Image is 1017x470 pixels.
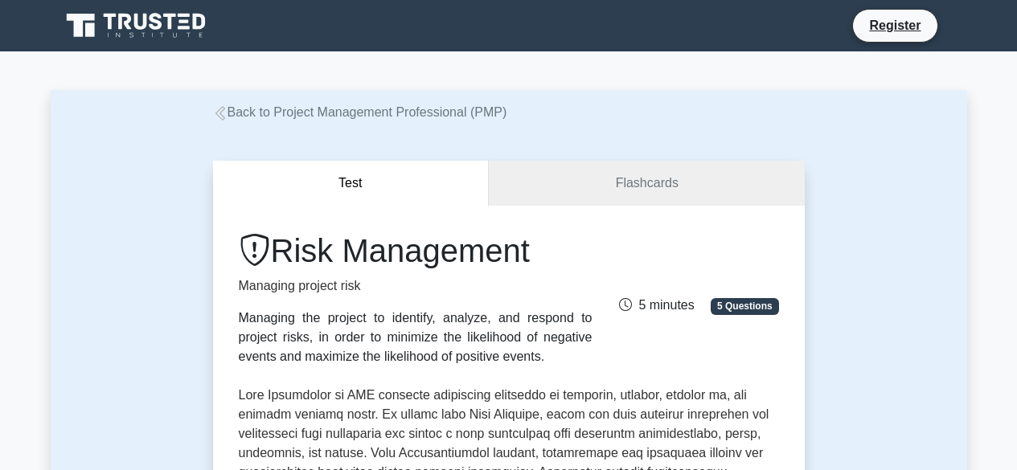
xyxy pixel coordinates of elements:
p: Managing project risk [239,276,593,296]
h1: Risk Management [239,231,593,270]
a: Flashcards [489,161,804,206]
a: Register [859,15,930,35]
span: 5 Questions [711,298,778,314]
span: 5 minutes [619,298,694,312]
div: Managing the project to identify, analyze, and respond to project risks, in order to minimize the... [239,309,593,366]
button: Test [213,161,490,206]
a: Back to Project Management Professional (PMP) [213,105,507,119]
